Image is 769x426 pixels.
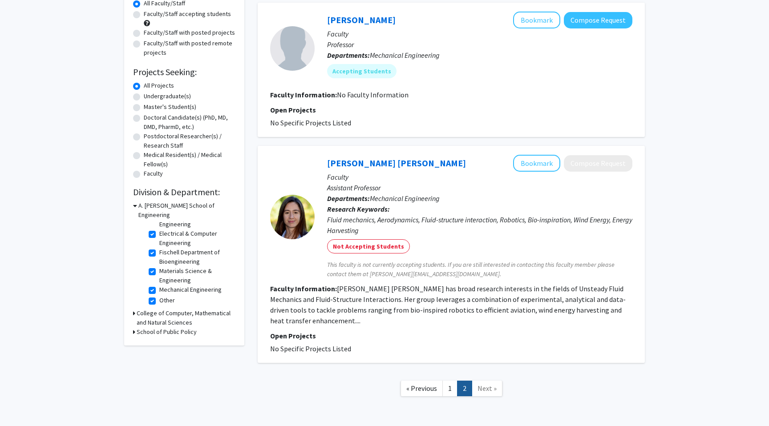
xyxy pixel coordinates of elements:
button: Compose Request to Cecilia Huertas Cerdeira [564,155,632,172]
label: Materials Science & Engineering [159,266,233,285]
a: [PERSON_NAME] [327,14,396,25]
p: Assistant Professor [327,182,632,193]
label: Civil & Environmental Engineering [159,210,233,229]
button: Add Ken Kiger to Bookmarks [513,12,560,28]
p: Faculty [327,28,632,39]
span: Next » [478,384,497,393]
b: Departments: [327,51,370,60]
iframe: Chat [7,386,38,419]
label: Faculty/Staff with posted projects [144,28,235,37]
b: Faculty Information: [270,284,337,293]
label: All Projects [144,81,174,90]
h3: School of Public Policy [137,327,197,337]
label: Faculty/Staff with posted remote projects [144,39,235,57]
a: Previous [401,381,443,396]
label: Undergraduate(s) [144,92,191,101]
label: Medical Resident(s) / Medical Fellow(s) [144,150,235,169]
p: Professor [327,39,632,50]
h2: Division & Department: [133,187,235,197]
b: Departments: [327,194,370,203]
mat-chip: Not Accepting Students [327,239,410,253]
h3: A. [PERSON_NAME] School of Engineering [138,201,235,220]
p: Open Projects [270,330,632,341]
span: This faculty is not currently accepting students. If you are still interested in contacting this ... [327,260,632,279]
a: 2 [457,381,472,396]
label: Mechanical Engineering [159,285,222,294]
b: Faculty Information: [270,90,337,99]
mat-chip: Accepting Students [327,64,397,78]
button: Add Cecilia Huertas Cerdeira to Bookmarks [513,155,560,172]
span: No Specific Projects Listed [270,118,351,127]
label: Fischell Department of Bioengineering [159,248,233,266]
span: No Specific Projects Listed [270,344,351,353]
label: Other [159,296,175,305]
label: Postdoctoral Researcher(s) / Research Staff [144,132,235,150]
span: Mechanical Engineering [370,194,440,203]
a: 1 [442,381,457,396]
label: Faculty/Staff accepting students [144,9,231,19]
h2: Projects Seeking: [133,67,235,77]
p: Faculty [327,172,632,182]
label: Master's Student(s) [144,102,196,112]
h3: College of Computer, Mathematical and Natural Sciences [137,309,235,327]
span: Mechanical Engineering [370,51,440,60]
fg-read-more: [PERSON_NAME] [PERSON_NAME] has broad research interests in the fields of Unsteady Fluid Mechanic... [270,284,626,325]
label: Faculty [144,169,163,178]
span: No Faculty Information [337,90,409,99]
span: « Previous [406,384,437,393]
label: Doctoral Candidate(s) (PhD, MD, DMD, PharmD, etc.) [144,113,235,132]
p: Open Projects [270,104,632,115]
button: Compose Request to Ken Kiger [564,12,632,28]
a: Next Page [472,381,502,396]
label: Electrical & Computer Engineering [159,229,233,248]
a: [PERSON_NAME] [PERSON_NAME] [327,157,466,169]
nav: Page navigation [258,372,645,408]
div: Fluid mechanics, Aerodynamics, Fluid-structure interaction, Robotics, Bio-inspiration, Wind Energ... [327,214,632,236]
b: Research Keywords: [327,205,390,213]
